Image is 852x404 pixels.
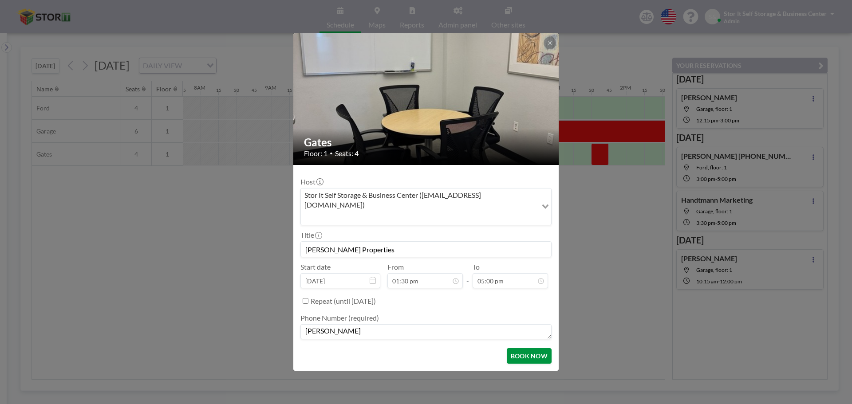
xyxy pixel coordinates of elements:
[387,263,404,271] label: From
[303,190,536,210] span: Stor It Self Storage & Business Center ([EMAIL_ADDRESS][DOMAIN_NAME])
[304,136,549,149] h2: Gates
[335,149,359,158] span: Seats: 4
[311,297,376,306] label: Repeat (until [DATE])
[300,263,331,271] label: Start date
[300,314,379,322] label: Phone Number (required)
[473,263,480,271] label: To
[301,188,551,225] div: Search for option
[302,212,536,223] input: Search for option
[300,231,321,239] label: Title
[300,177,323,186] label: Host
[304,149,327,158] span: Floor: 1
[507,348,552,364] button: BOOK NOW
[330,150,333,157] span: •
[466,266,469,285] span: -
[301,242,551,257] input: Stor It Self Storage's reservation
